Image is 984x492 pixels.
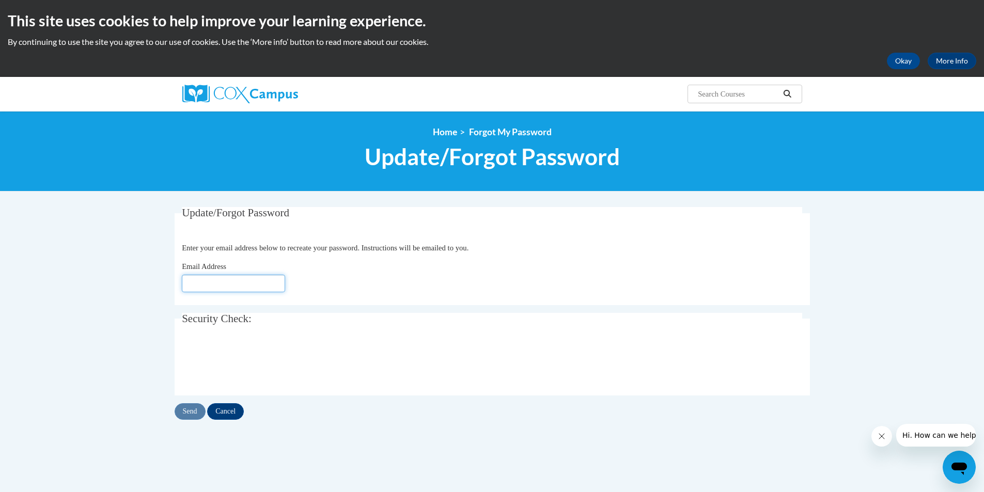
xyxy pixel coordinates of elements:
button: Okay [887,53,920,69]
span: Update/Forgot Password [182,207,289,219]
iframe: Close message [871,426,892,447]
span: Enter your email address below to recreate your password. Instructions will be emailed to you. [182,244,468,252]
a: Cox Campus [182,85,379,103]
input: Search Courses [697,88,779,100]
h2: This site uses cookies to help improve your learning experience. [8,10,976,31]
span: Email Address [182,262,226,271]
a: More Info [928,53,976,69]
span: Security Check: [182,312,252,325]
span: Forgot My Password [469,126,552,137]
input: Cancel [207,403,244,420]
iframe: reCAPTCHA [182,342,339,383]
span: Hi. How can we help? [6,7,84,15]
p: By continuing to use the site you agree to our use of cookies. Use the ‘More info’ button to read... [8,36,976,47]
img: Cox Campus [182,85,298,103]
button: Search [779,88,795,100]
iframe: Button to launch messaging window [943,451,976,484]
a: Home [433,126,457,137]
span: Update/Forgot Password [365,143,620,170]
iframe: Message from company [896,424,976,447]
input: Email [182,275,285,292]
